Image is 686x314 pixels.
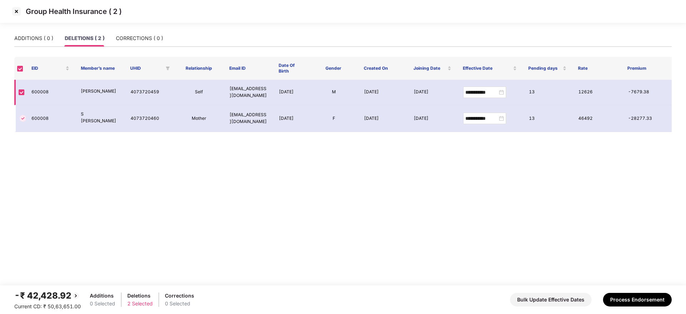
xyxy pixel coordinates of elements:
img: svg+xml;base64,PHN2ZyBpZD0iVGljay0zMngzMiIgeG1sbnM9Imh0dHA6Ly93d3cudzMub3JnLzIwMDAvc3ZnIiB3aWR0aD... [19,114,27,123]
th: Joining Date [408,57,457,80]
div: 0 Selected [90,300,115,308]
div: ADDITIONS ( 0 ) [14,34,53,42]
td: [DATE] [408,105,457,132]
th: Email ID [224,57,273,80]
td: [EMAIL_ADDRESS][DOMAIN_NAME] [224,80,273,105]
p: [PERSON_NAME] [81,88,119,95]
button: Process Endorsement [603,293,672,306]
th: Effective Date [457,57,523,80]
button: Bulk Update Effective Dates [510,293,592,306]
td: [EMAIL_ADDRESS][DOMAIN_NAME] [224,105,273,132]
td: [DATE] [273,80,309,105]
th: Member’s name [75,57,124,80]
th: Gender [309,57,358,80]
th: Premium [622,57,671,80]
td: [DATE] [358,105,408,132]
td: [DATE] [273,105,309,132]
th: Rate [572,57,622,80]
td: [DATE] [408,80,457,105]
td: Self [174,80,224,105]
div: Corrections [165,292,194,300]
div: DELETIONS ( 2 ) [65,34,104,42]
td: -7679.38 [622,80,672,105]
div: CORRECTIONS ( 0 ) [116,34,163,42]
div: Deletions [127,292,153,300]
th: EID [26,57,75,80]
td: Mother [174,105,224,132]
th: Relationship [174,57,224,80]
td: 600008 [26,80,75,105]
span: Effective Date [463,65,512,71]
th: Created On [358,57,407,80]
img: svg+xml;base64,PHN2ZyBpZD0iQ3Jvc3MtMzJ4MzIiIHhtbG5zPSJodHRwOi8vd3d3LnczLm9yZy8yMDAwL3N2ZyIgd2lkdG... [11,6,22,17]
span: EID [31,65,64,71]
th: Pending days [523,57,572,80]
p: Group Health Insurance ( 2 ) [26,7,122,16]
span: Current CD: ₹ 50,63,651.00 [14,303,81,309]
td: [DATE] [358,80,408,105]
td: 46492 [573,105,622,132]
span: UHID [130,65,162,71]
span: Pending days [528,65,561,71]
td: 12626 [573,80,622,105]
td: 600008 [26,105,75,132]
th: Date Of Birth [273,57,309,80]
td: M [309,80,358,105]
td: 4073720460 [125,105,174,132]
span: filter [166,66,170,70]
p: S [PERSON_NAME] [81,111,119,124]
td: 4073720459 [125,80,174,105]
td: 13 [523,105,573,132]
td: F [309,105,358,132]
span: filter [164,64,171,73]
span: Joining Date [413,65,446,71]
img: svg+xml;base64,PHN2ZyBpZD0iQmFjay0yMHgyMCIgeG1sbnM9Imh0dHA6Ly93d3cudzMub3JnLzIwMDAvc3ZnIiB3aWR0aD... [72,291,80,300]
div: 0 Selected [165,300,194,308]
div: -₹ 42,428.92 [14,289,81,303]
div: 2 Selected [127,300,153,308]
td: 13 [523,80,573,105]
td: -28277.33 [622,105,672,132]
div: Additions [90,292,115,300]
